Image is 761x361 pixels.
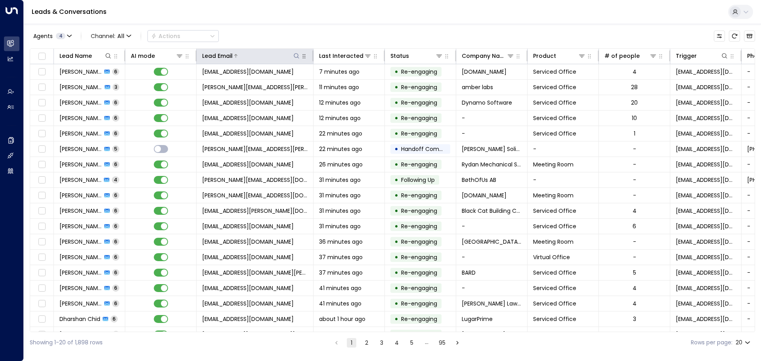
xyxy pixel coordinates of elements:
[533,51,556,61] div: Product
[37,129,47,139] span: Toggle select row
[676,160,736,168] span: noreply@notifications.hubspot.com
[113,84,119,90] span: 3
[394,173,398,187] div: •
[37,113,47,123] span: Toggle select row
[676,83,736,91] span: noreply@notifications.hubspot.com
[394,96,398,109] div: •
[394,297,398,310] div: •
[112,285,119,291] span: 6
[112,192,119,199] span: 6
[37,52,47,61] span: Toggle select all
[676,222,736,230] span: noreply@notifications.hubspot.com
[202,68,294,76] span: info@bbm-ltd.co.uk
[437,338,447,348] button: Go to page 95
[392,338,402,348] button: Go to page 4
[401,191,437,199] span: Trigger
[319,130,362,138] span: 22 minutes ago
[37,82,47,92] span: Toggle select row
[528,172,599,187] td: -
[604,51,640,61] div: # of people
[319,330,365,338] span: about 1 hour ago
[202,222,294,230] span: kyri.papantoniou@gmail.com
[462,145,522,153] span: Anthony Collins Solicitors LLP
[633,284,637,292] div: 4
[319,222,361,230] span: 31 minutes ago
[401,114,437,122] span: Trigger
[401,160,437,168] span: Trigger
[112,238,119,245] span: 6
[347,338,356,348] button: page 1
[462,300,522,308] span: Gowing Law UK
[456,219,528,234] td: -
[394,220,398,233] div: •
[202,284,294,292] span: andy.stevenson007@outlook.com
[59,238,102,246] span: Olivia Davies
[37,144,47,154] span: Toggle select row
[362,338,371,348] button: Go to page 2
[633,176,636,184] div: -
[633,160,636,168] div: -
[633,300,637,308] div: 4
[319,160,363,168] span: 26 minutes ago
[319,114,361,122] span: 12 minutes ago
[319,176,361,184] span: 31 minutes ago
[462,315,493,323] span: LugarPrime
[462,238,522,246] span: Park Avenue Recruitment
[37,67,47,77] span: Toggle select row
[533,315,576,323] span: Serviced Office
[633,191,636,199] div: -
[113,331,119,338] span: 3
[59,284,102,292] span: Andy Stevenson
[319,51,372,61] div: Last Interacted
[462,207,522,215] span: Black Cat Building Consultancy
[633,145,636,153] div: -
[394,328,398,341] div: •
[394,266,398,279] div: •
[202,114,294,122] span: mcleisham@yahoo.co.uk
[202,191,308,199] span: emily.ingleton@beamsint.co.uk
[112,115,119,121] span: 6
[394,80,398,94] div: •
[676,238,736,246] span: noreply@notifications.hubspot.com
[394,235,398,248] div: •
[676,284,736,292] span: noreply@notifications.hubspot.com
[462,99,512,107] span: Dynamo Software
[319,145,362,153] span: 22 minutes ago
[37,175,47,185] span: Toggle select row
[59,253,102,261] span: David Hendleman
[33,33,53,39] span: Agents
[401,207,437,215] span: Trigger
[147,30,219,42] button: Actions
[676,300,736,308] span: noreply@notifications.hubspot.com
[533,330,576,338] span: Serviced Office
[533,284,576,292] span: Serviced Office
[676,51,728,61] div: Trigger
[462,51,514,61] div: Company Name
[633,253,636,261] div: -
[633,269,636,277] div: 5
[456,111,528,126] td: -
[112,130,119,137] span: 6
[30,338,103,347] div: Showing 1-20 of 1,898 rows
[59,130,102,138] span: Ajay Jadhav
[394,281,398,295] div: •
[59,160,102,168] span: Kelsey Butcher
[151,32,180,40] div: Actions
[462,176,496,184] span: BøthOfUs AB
[394,189,398,202] div: •
[59,330,102,338] span: Julia Shenton
[390,51,409,61] div: Status
[533,300,576,308] span: Serviced Office
[462,330,505,338] span: Richter
[631,99,638,107] div: 20
[691,338,732,347] label: Rows per page:
[111,315,118,322] span: 6
[112,223,119,229] span: 6
[37,268,47,278] span: Toggle select row
[533,130,576,138] span: Serviced Office
[676,130,736,138] span: noreply@notifications.hubspot.com
[37,314,47,324] span: Toggle select row
[202,269,308,277] span: ruairidh@bard.scot
[59,68,102,76] span: Barbara Stoker
[319,300,361,308] span: 41 minutes ago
